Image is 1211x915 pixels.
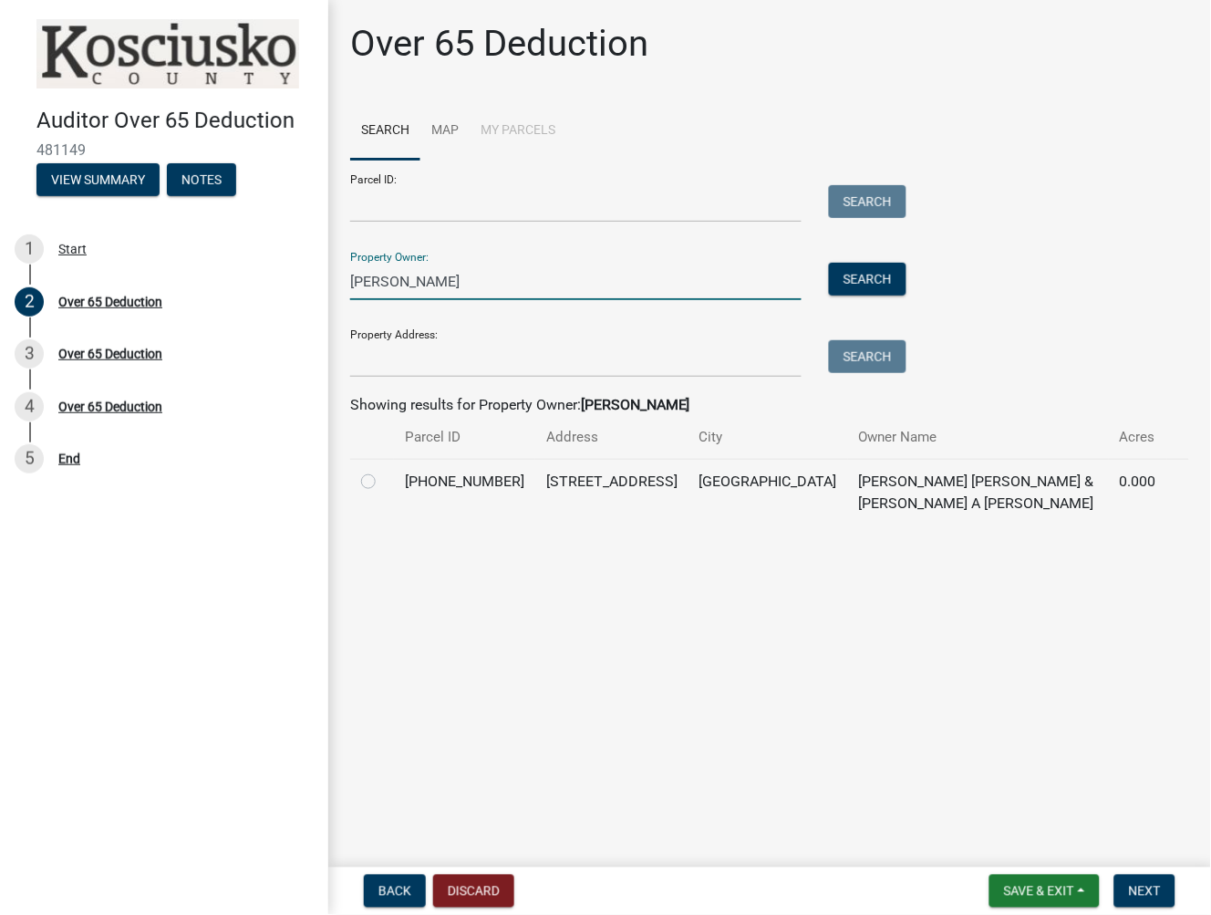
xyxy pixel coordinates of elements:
button: Back [364,875,426,908]
button: Notes [167,163,236,196]
th: Address [535,416,688,459]
a: Map [420,102,470,161]
h4: Auditor Over 65 Deduction [36,108,314,134]
td: [PERSON_NAME] [PERSON_NAME] & [PERSON_NAME] A [PERSON_NAME] [848,459,1109,525]
button: Save & Exit [989,875,1100,908]
th: City [688,416,848,459]
button: Search [829,263,906,296]
div: Over 65 Deduction [58,400,162,413]
h1: Over 65 Deduction [350,22,648,66]
td: 0.000 [1109,459,1167,525]
td: [STREET_ADDRESS] [535,459,688,525]
span: Save & Exit [1004,884,1074,899]
div: 5 [15,444,44,473]
div: 3 [15,339,44,369]
th: Acres [1109,416,1167,459]
a: Search [350,102,420,161]
span: Next [1129,884,1161,899]
strong: [PERSON_NAME] [581,396,690,413]
button: Discard [433,875,514,908]
div: 1 [15,234,44,264]
span: 481149 [36,141,292,159]
div: 4 [15,392,44,421]
div: 2 [15,287,44,317]
button: Search [829,340,906,373]
th: Owner Name [848,416,1109,459]
wm-modal-confirm: Summary [36,173,160,188]
span: Back [378,884,411,899]
th: Parcel ID [394,416,535,459]
td: [GEOGRAPHIC_DATA] [688,459,848,525]
button: Next [1114,875,1175,908]
button: View Summary [36,163,160,196]
div: End [58,452,80,465]
td: [PHONE_NUMBER] [394,459,535,525]
wm-modal-confirm: Notes [167,173,236,188]
button: Search [829,185,906,218]
img: Kosciusko County, Indiana [36,19,299,88]
div: Start [58,243,87,255]
div: Showing results for Property Owner: [350,394,1189,416]
div: Over 65 Deduction [58,296,162,308]
div: Over 65 Deduction [58,348,162,360]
